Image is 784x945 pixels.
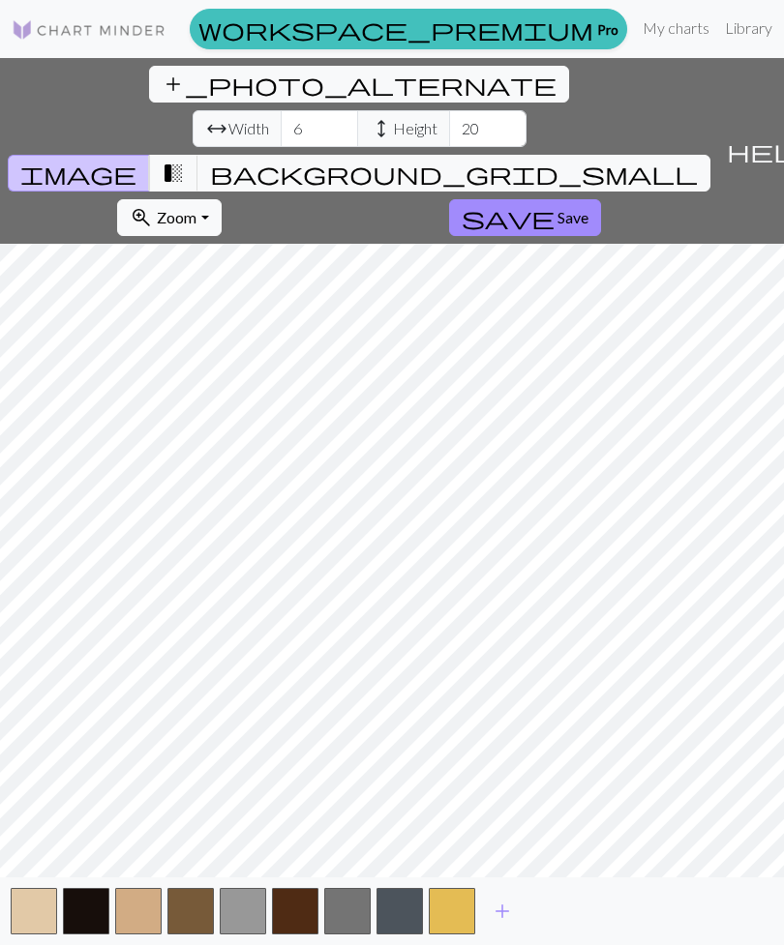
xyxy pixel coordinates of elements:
span: background_grid_small [210,160,698,187]
span: Save [558,208,588,226]
span: height [370,115,393,142]
button: Zoom [117,199,221,236]
a: Pro [190,9,627,49]
a: My charts [635,9,717,47]
span: image [20,160,136,187]
span: save [462,204,555,231]
span: zoom_in [130,204,153,231]
span: Height [393,117,437,140]
span: arrow_range [205,115,228,142]
span: Width [228,117,269,140]
span: add_photo_alternate [162,71,557,98]
span: Zoom [157,208,196,226]
span: add [491,898,514,925]
span: transition_fade [162,160,185,187]
span: workspace_premium [198,15,593,43]
a: Library [717,9,780,47]
img: Logo [12,18,166,42]
button: Add color [478,893,527,930]
button: Save [449,199,601,236]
